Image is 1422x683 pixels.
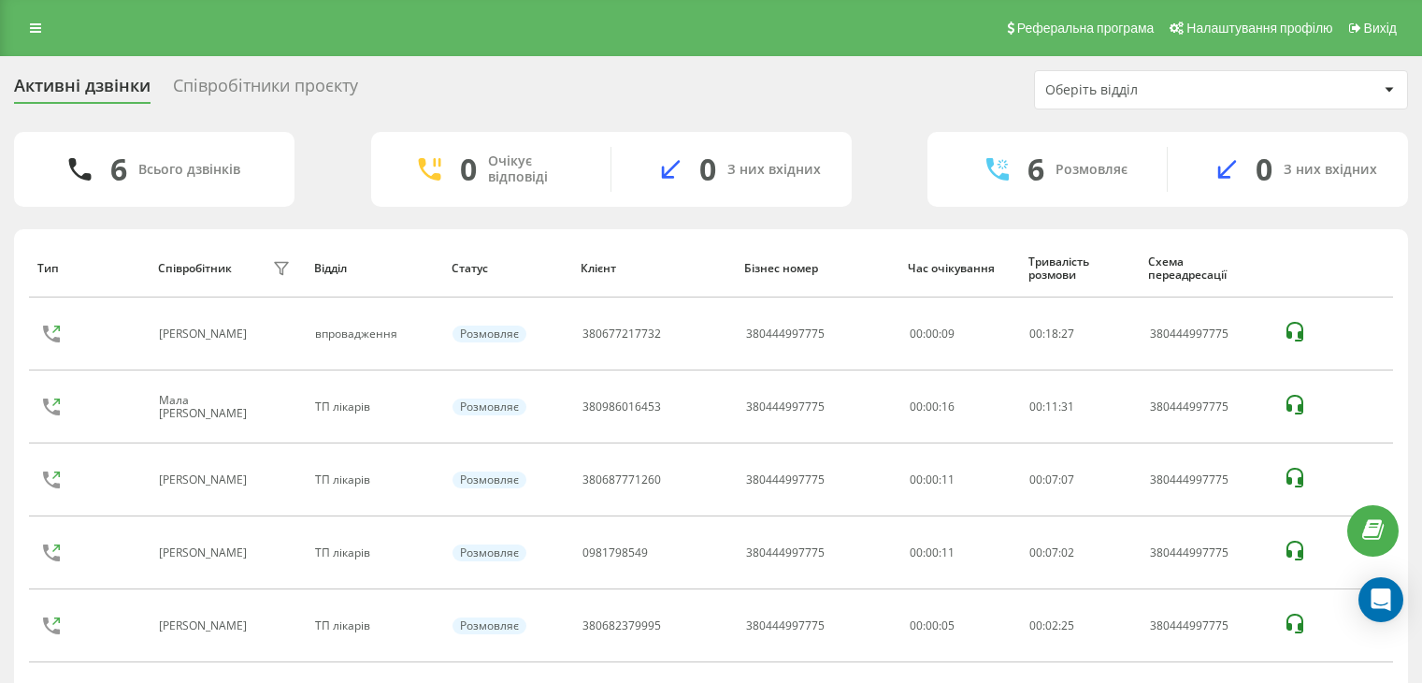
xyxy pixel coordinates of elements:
div: 380444997775 [1150,327,1263,341]
div: 380677217732 [582,327,661,341]
div: 380687771260 [582,473,661,487]
div: Схема переадресації [1148,255,1264,283]
div: Клієнт [581,262,726,275]
span: 00 [1029,326,1042,341]
span: 07 [1061,472,1074,487]
span: 00 [1029,399,1042,414]
div: 380682379995 [582,619,661,632]
span: 11 [1045,399,1058,414]
div: 380444997775 [746,546,825,559]
div: [PERSON_NAME] [159,619,251,632]
span: 00 [1029,545,1042,560]
div: ТП лікарів [315,473,432,487]
div: Тип [37,262,139,275]
div: 380444997775 [1150,546,1263,559]
span: 00 [1029,472,1042,487]
span: 25 [1061,618,1074,633]
span: 07 [1045,545,1058,560]
span: 02 [1045,618,1058,633]
div: 380444997775 [746,619,825,632]
div: Мала [PERSON_NAME] [159,394,267,421]
span: 07 [1045,472,1058,487]
span: 31 [1061,399,1074,414]
div: Бізнес номер [744,262,890,275]
div: Оберіть відділ [1045,82,1269,98]
div: 380444997775 [746,473,825,487]
div: Розмовляє [452,326,526,342]
div: 380444997775 [746,400,825,414]
div: впровадження [315,327,432,341]
div: 00:00:11 [910,473,1009,487]
span: 02 [1061,545,1074,560]
div: : : [1029,619,1074,632]
div: Активні дзвінки [14,76,151,105]
div: 6 [1027,152,1044,187]
div: ТП лікарів [315,400,432,414]
div: Розмовляє [452,472,526,488]
div: З них вхідних [727,162,821,178]
div: 00:00:05 [910,619,1009,632]
div: 6 [110,152,127,187]
div: Open Intercom Messenger [1358,577,1403,622]
span: 18 [1045,326,1058,341]
div: Час очікування [908,262,1010,275]
div: Статус [452,262,563,275]
div: : : [1029,473,1074,487]
div: Розмовляє [452,618,526,634]
span: Налаштування профілю [1186,21,1332,36]
div: 00:00:09 [910,327,1009,341]
div: Відділ [314,262,434,275]
div: Розмовляє [452,399,526,415]
div: Очікує відповіді [488,153,582,185]
div: З них вхідних [1284,162,1377,178]
span: 27 [1061,326,1074,341]
div: 380986016453 [582,400,661,414]
div: 380444997775 [1150,473,1263,487]
div: 0981798549 [582,546,648,559]
div: 380444997775 [1150,400,1263,414]
div: [PERSON_NAME] [159,546,251,559]
div: Тривалість розмови [1028,255,1130,283]
div: 380444997775 [746,327,825,341]
div: Співробітник [158,262,232,275]
span: 00 [1029,618,1042,633]
div: Всього дзвінків [138,162,240,178]
div: 0 [1256,152,1272,187]
div: : : [1029,546,1074,559]
div: Розмовляє [1056,162,1128,178]
div: 00:00:16 [910,400,1009,414]
div: ТП лікарів [315,546,432,559]
div: 380444997775 [1150,619,1263,632]
div: Розмовляє [452,545,526,561]
div: Співробітники проєкту [173,76,358,105]
div: ТП лікарів [315,619,432,632]
span: Реферальна програма [1017,21,1155,36]
div: [PERSON_NAME] [159,327,251,341]
div: : : [1029,327,1074,341]
span: Вихід [1364,21,1397,36]
div: : : [1029,400,1074,414]
div: [PERSON_NAME] [159,473,251,487]
div: 0 [460,152,477,187]
div: 00:00:11 [910,546,1009,559]
div: 0 [699,152,716,187]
